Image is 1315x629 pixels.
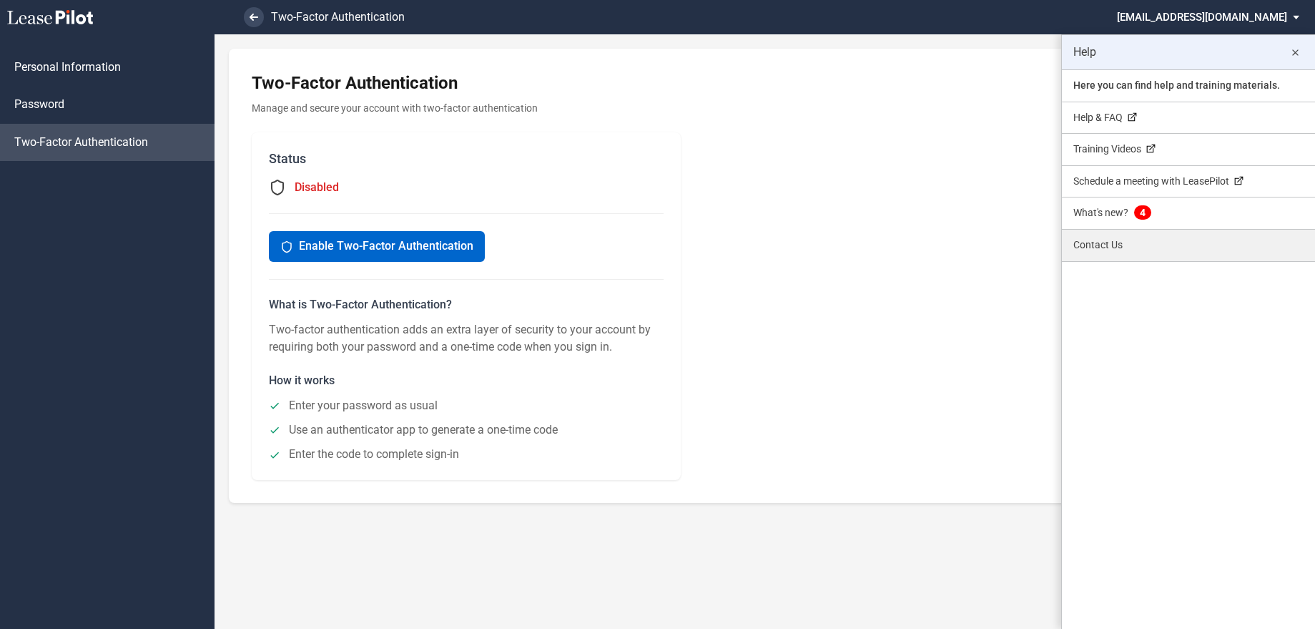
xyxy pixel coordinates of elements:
[269,150,664,167] h2: Status
[14,59,121,75] span: Personal Information
[14,97,64,112] span: Password
[289,447,459,462] span: Enter the code to complete sign-in
[295,180,339,195] span: Disabled
[289,422,558,438] span: Use an authenticator app to generate a one-time code
[269,231,485,261] button: Enable Two-Factor Authentication
[14,135,148,150] span: Two-Factor Authentication
[299,238,473,254] span: Enable Two-Factor Authentication
[269,321,664,356] p: Two-factor authentication adds an extra layer of security to your account by requiring both your ...
[252,72,1278,96] h1: Two-Factor Authentication
[269,373,664,389] h3: How it works
[269,297,664,313] h3: What is Two-Factor Authentication?
[252,102,1278,116] p: Manage and secure your account with two-factor authentication
[289,398,438,414] span: Enter your password as usual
